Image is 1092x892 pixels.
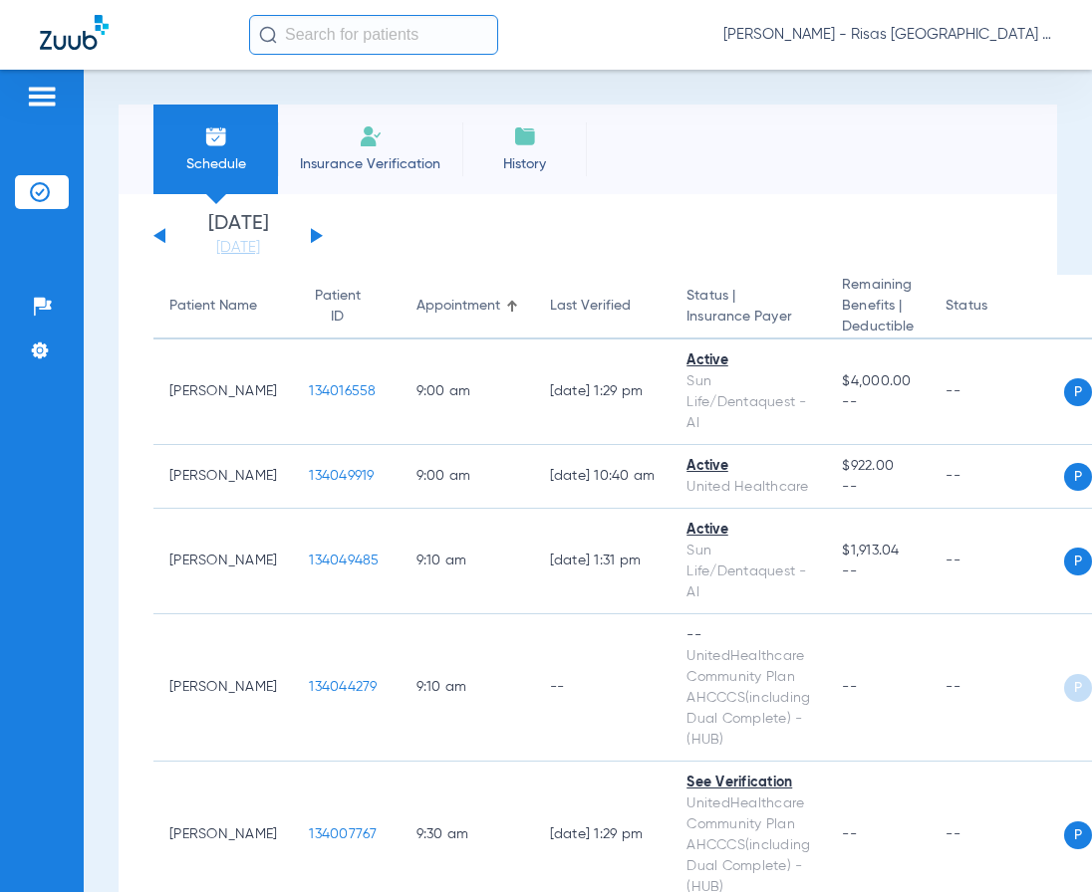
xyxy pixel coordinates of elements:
[992,796,1092,892] iframe: Chat Widget
[534,509,672,614] td: [DATE] 1:31 PM
[842,392,914,413] span: --
[686,350,810,371] div: Active
[153,339,293,445] td: [PERSON_NAME]
[826,275,930,339] th: Remaining Benefits |
[930,614,1064,762] td: --
[153,509,293,614] td: [PERSON_NAME]
[686,541,810,603] div: Sun Life/Dentaquest - AI
[204,124,228,148] img: Schedule
[930,339,1064,445] td: --
[153,614,293,762] td: [PERSON_NAME]
[930,275,1064,339] th: Status
[842,371,914,392] span: $4,000.00
[550,296,631,317] div: Last Verified
[1064,463,1092,491] span: P
[153,445,293,509] td: [PERSON_NAME]
[26,85,58,109] img: hamburger-icon
[477,154,572,174] span: History
[513,124,537,148] img: History
[686,456,810,477] div: Active
[686,371,810,434] div: Sun Life/Dentaquest - AI
[401,339,534,445] td: 9:00 AM
[1064,378,1092,406] span: P
[550,296,656,317] div: Last Verified
[416,296,518,317] div: Appointment
[534,445,672,509] td: [DATE] 10:40 AM
[401,614,534,762] td: 9:10 AM
[249,15,498,55] input: Search for patients
[309,680,377,694] span: 134044279
[842,317,914,337] span: Deductible
[309,286,366,328] div: Patient ID
[309,384,376,398] span: 134016558
[178,238,298,258] a: [DATE]
[842,561,914,582] span: --
[259,26,277,44] img: Search Icon
[401,445,534,509] td: 9:00 AM
[309,286,384,328] div: Patient ID
[686,477,810,498] div: United Healthcare
[686,625,810,646] div: --
[169,296,277,317] div: Patient Name
[1064,674,1092,702] span: P
[686,520,810,541] div: Active
[930,445,1064,509] td: --
[686,646,810,751] div: UnitedHealthcare Community Plan AHCCCS(including Dual Complete) - (HUB)
[842,456,914,477] span: $922.00
[723,25,1052,45] span: [PERSON_NAME] - Risas [GEOGRAPHIC_DATA] General
[309,827,377,841] span: 134007767
[1064,548,1092,575] span: P
[309,469,374,483] span: 134049919
[293,154,447,174] span: Insurance Verification
[169,296,257,317] div: Patient Name
[930,509,1064,614] td: --
[842,477,914,498] span: --
[401,509,534,614] td: 9:10 AM
[686,773,810,793] div: See Verification
[40,15,109,50] img: Zuub Logo
[534,339,672,445] td: [DATE] 1:29 PM
[359,124,383,148] img: Manual Insurance Verification
[178,214,298,258] li: [DATE]
[309,554,379,567] span: 134049485
[416,296,500,317] div: Appointment
[686,307,810,328] span: Insurance Payer
[842,680,857,694] span: --
[842,541,914,561] span: $1,913.04
[168,154,263,174] span: Schedule
[842,827,857,841] span: --
[534,614,672,762] td: --
[671,275,826,339] th: Status |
